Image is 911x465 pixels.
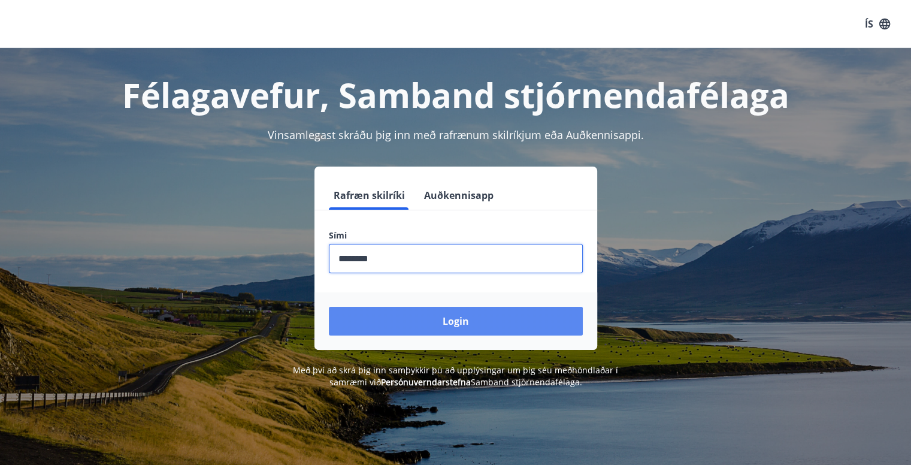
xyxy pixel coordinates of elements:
span: Með því að skrá þig inn samþykkir þú að upplýsingar um þig séu meðhöndlaðar í samræmi við Samband... [293,364,618,388]
h1: Félagavefur, Samband stjórnendafélaga [39,72,873,117]
button: Login [329,307,583,336]
a: Persónuverndarstefna [381,376,471,388]
span: Vinsamlegast skráðu þig inn með rafrænum skilríkjum eða Auðkennisappi. [268,128,644,142]
button: Auðkennisapp [419,181,498,210]
label: Sími [329,230,583,241]
button: Rafræn skilríki [329,181,410,210]
button: ÍS [858,13,897,35]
